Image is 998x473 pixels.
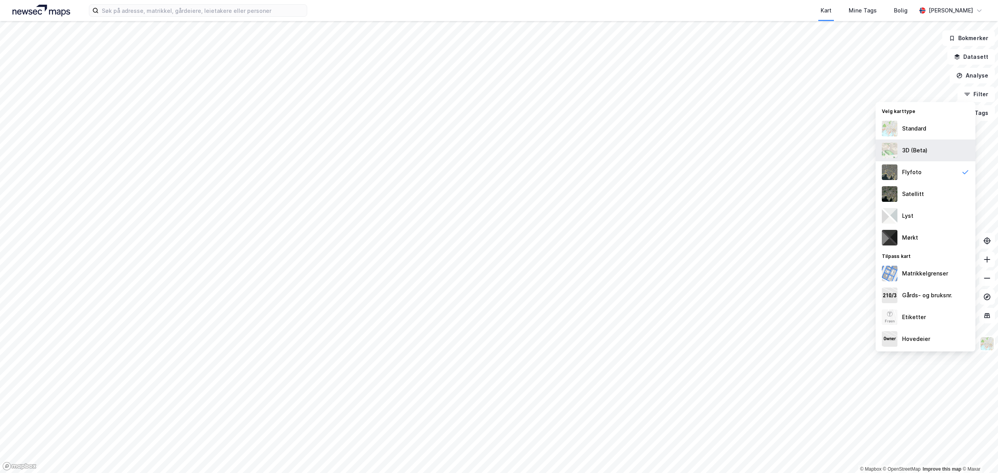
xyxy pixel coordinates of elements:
button: Bokmerker [942,30,995,46]
div: Mørkt [902,233,918,242]
img: logo.a4113a55bc3d86da70a041830d287a7e.svg [12,5,70,16]
div: Velg karttype [876,104,975,118]
img: luj3wr1y2y3+OchiMxRmMxRlscgabnMEmZ7DJGWxyBpucwSZnsMkZbHIGm5zBJmewyRlscgabnMEmZ7DJGWxyBpucwSZnsMkZ... [882,208,897,224]
div: 3D (Beta) [902,146,927,155]
iframe: Chat Widget [959,436,998,473]
div: Kart [821,6,832,15]
img: cadastreBorders.cfe08de4b5ddd52a10de.jpeg [882,266,897,281]
button: Datasett [947,49,995,65]
button: Filter [957,86,995,102]
img: cadastreKeys.547ab17ec502f5a4ef2b.jpeg [882,288,897,303]
img: Z [882,309,897,325]
button: Analyse [950,68,995,83]
div: [PERSON_NAME] [929,6,973,15]
div: Gårds- og bruksnr. [902,291,952,300]
div: Satellitt [902,189,924,199]
div: Tilpass kart [876,249,975,263]
img: 9k= [882,186,897,202]
div: Flyfoto [902,168,922,177]
div: Standard [902,124,926,133]
div: Etiketter [902,312,926,322]
a: Improve this map [923,466,961,472]
img: Z [882,143,897,158]
img: Z [882,121,897,136]
div: Matrikkelgrenser [902,269,948,278]
div: Hovedeier [902,334,930,344]
a: Mapbox homepage [2,462,37,471]
button: Tags [959,105,995,121]
div: Mine Tags [849,6,877,15]
img: Z [980,336,994,351]
div: Chatt-widget [959,436,998,473]
input: Søk på adresse, matrikkel, gårdeiere, leietakere eller personer [99,5,307,16]
img: Z [882,164,897,180]
a: OpenStreetMap [883,466,921,472]
img: nCdM7BzjoCAAAAAElFTkSuQmCC [882,230,897,245]
div: Bolig [894,6,908,15]
img: majorOwner.b5e170eddb5c04bfeeff.jpeg [882,331,897,347]
a: Mapbox [860,466,881,472]
div: Lyst [902,211,913,221]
